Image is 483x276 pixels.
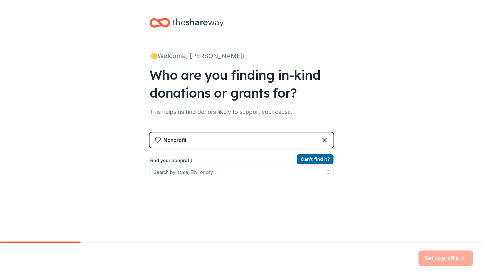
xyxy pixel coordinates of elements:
[149,107,333,117] div: This helps us find donors likely to support your cause.
[297,154,333,164] button: Can't find it?
[149,166,333,178] input: Search by name, EIN, or city
[149,66,333,102] div: Who are you finding in-kind donations or grants for?
[164,136,187,144] div: Nonprofit
[149,51,333,61] div: 👋 Welcome, [PERSON_NAME]!
[149,157,333,164] label: Find your nonprofit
